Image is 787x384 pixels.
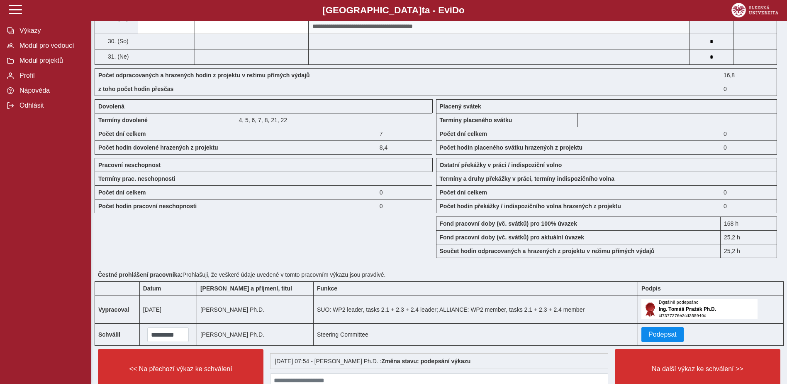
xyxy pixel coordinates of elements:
[720,217,777,230] div: 168 h
[98,103,124,110] b: Dovolená
[440,234,585,241] b: Fond pracovní doby (vč. svátků) pro aktuální úvazek
[98,175,175,182] b: Termíny prac. neschopnosti
[95,268,784,281] div: Prohlašuji, že veškeré údaje uvedené v tomto pracovním výkazu jsou pravdivé.
[98,86,173,92] b: z toho počet hodin přesčas
[143,285,161,292] b: Datum
[98,203,197,209] b: Počet hodin pracovní neschopnosti
[641,299,758,319] img: Digitálně podepsáno uživatelem
[440,144,583,151] b: Počet hodin placeného svátku hrazených z projektu
[317,285,337,292] b: Funkce
[270,353,608,369] div: [DATE] 07:54 - [PERSON_NAME] Ph.D. :
[641,327,684,342] button: Podepsat
[720,68,777,82] div: 16,8
[17,102,84,109] span: Odhlásit
[17,87,84,94] span: Nápověda
[720,127,777,140] div: 0
[440,117,512,123] b: Termíny placeného svátku
[106,53,129,60] span: 31. (Ne)
[197,324,313,346] td: [PERSON_NAME] Ph.D.
[98,144,218,151] b: Počet hodin dovolené hrazených z projektu
[452,5,459,15] span: D
[98,130,146,137] b: Počet dní celkem
[197,295,313,324] td: [PERSON_NAME] Ph.D.
[143,306,161,313] span: [DATE]
[720,244,777,258] div: 25,2 h
[313,324,638,346] td: Steering Committee
[376,140,433,155] div: 8,4
[382,358,471,364] b: Změna stavu: podepsání výkazu
[17,42,84,49] span: Modul pro vedoucí
[440,130,487,137] b: Počet dní celkem
[25,5,762,16] b: [GEOGRAPHIC_DATA] a - Evi
[641,285,661,292] b: Podpis
[440,162,562,168] b: Ostatní překážky v práci / indispoziční volno
[376,185,433,199] div: 0
[106,38,129,44] span: 30. (So)
[440,248,655,254] b: Součet hodin odpracovaných a hrazených z projektu v režimu přímých výdajů
[98,331,120,338] b: Schválil
[376,127,433,140] div: 7
[98,306,129,313] b: Vypracoval
[17,57,84,64] span: Modul projektů
[720,230,777,244] div: 25,2 h
[648,331,677,338] span: Podepsat
[440,175,614,182] b: Termíny a druhy překážky v práci, termíny indispozičního volna
[720,140,777,155] div: 0
[98,271,183,278] b: Čestné prohlášení pracovníka:
[440,220,577,227] b: Fond pracovní doby (vč. svátků) pro 100% úvazek
[200,285,292,292] b: [PERSON_NAME] a příjmení, titul
[720,199,777,213] div: 0
[376,199,433,213] div: 0
[440,203,621,209] b: Počet hodin překážky / indispozičního volna hrazených z projektu
[98,189,146,196] b: Počet dní celkem
[440,103,481,110] b: Placený svátek
[235,113,432,127] div: 4, 5, 6, 7, 8, 21, 22
[98,117,148,123] b: Termíny dovolené
[17,72,84,79] span: Profil
[720,82,777,96] div: 0
[98,72,310,79] b: Počet odpracovaných a hrazených hodin z projektu v režimu přímých výdajů
[731,3,778,17] img: logo_web_su.png
[105,365,256,373] span: << Na přechozí výkaz ke schválení
[313,295,638,324] td: SUO: WP2 leader, tasks 2.1 + 2.3 + 2.4 leader; ALLIANCE: WP2 member, tasks 2.1 + 2.3 + 2.4 member
[720,185,777,199] div: 0
[622,365,773,373] span: Na další výkaz ke schválení >>
[422,5,424,15] span: t
[440,189,487,196] b: Počet dní celkem
[459,5,465,15] span: o
[17,27,84,34] span: Výkazy
[98,162,161,168] b: Pracovní neschopnost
